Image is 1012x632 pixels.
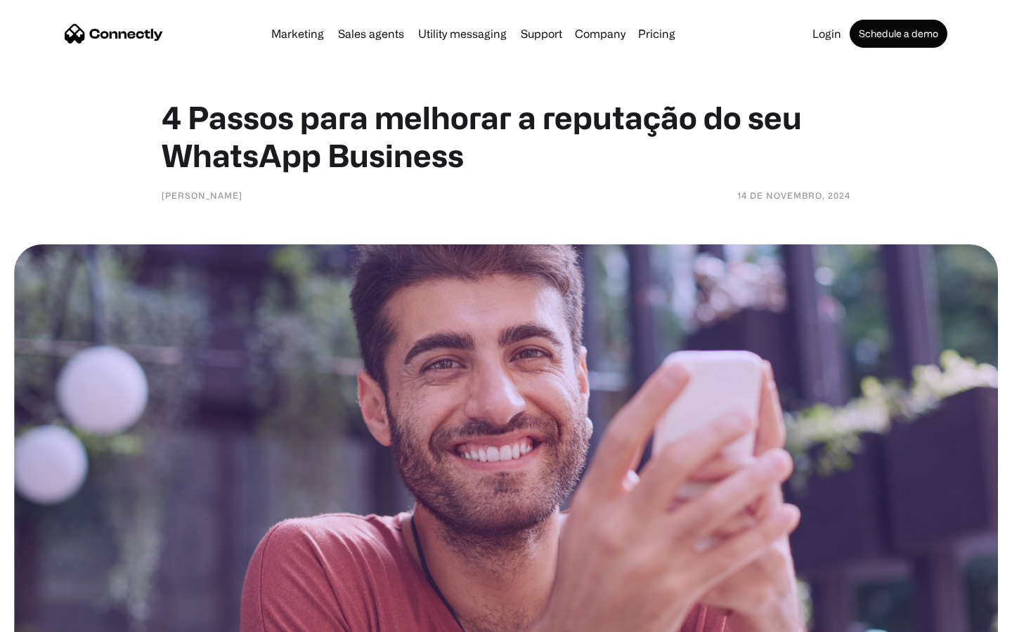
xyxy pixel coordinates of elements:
[413,28,512,39] a: Utility messaging
[162,188,242,202] div: [PERSON_NAME]
[850,20,947,48] a: Schedule a demo
[632,28,681,39] a: Pricing
[737,188,850,202] div: 14 de novembro, 2024
[28,607,84,627] ul: Language list
[332,28,410,39] a: Sales agents
[14,607,84,627] aside: Language selected: English
[515,28,568,39] a: Support
[575,24,625,44] div: Company
[266,28,330,39] a: Marketing
[162,98,850,174] h1: 4 Passos para melhorar a reputação do seu WhatsApp Business
[807,28,847,39] a: Login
